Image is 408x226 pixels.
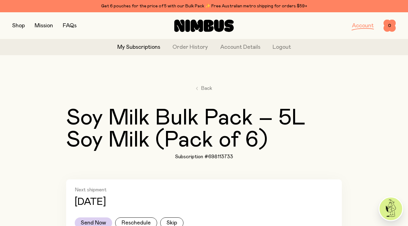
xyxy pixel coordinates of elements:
span: Back [201,85,212,92]
p: [DATE] [75,197,106,208]
div: Get 6 pouches for the price of 5 with our Bulk Pack ✨ Free Australian metro shipping for orders $59+ [12,2,396,10]
button: 0 [383,20,396,32]
img: agent [380,197,402,220]
h1: Subscription #698113733 [175,154,233,160]
a: Order History [172,43,208,52]
a: FAQs [63,23,77,29]
a: Mission [35,23,53,29]
h2: Next shipment [75,187,333,193]
a: Account [352,23,374,29]
a: Back [196,85,212,92]
button: Logout [273,43,291,52]
a: My Subscriptions [117,43,160,52]
a: Account Details [220,43,260,52]
h2: Soy Milk Bulk Pack – 5L Soy Milk (Pack of 6) [66,107,342,151]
